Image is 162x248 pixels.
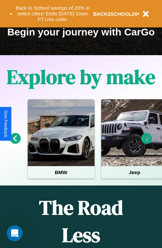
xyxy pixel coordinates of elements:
h4: BMW [28,166,95,178]
div: Give Feedback [3,110,8,137]
iframe: Intercom live chat [7,225,23,241]
b: BACK2SCHOOL20 [93,11,138,17]
h1: Explore by make [7,63,155,91]
button: Back to School savings of 20% in select cities! Ends [DATE] 10am PT.Use code: [12,3,93,24]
